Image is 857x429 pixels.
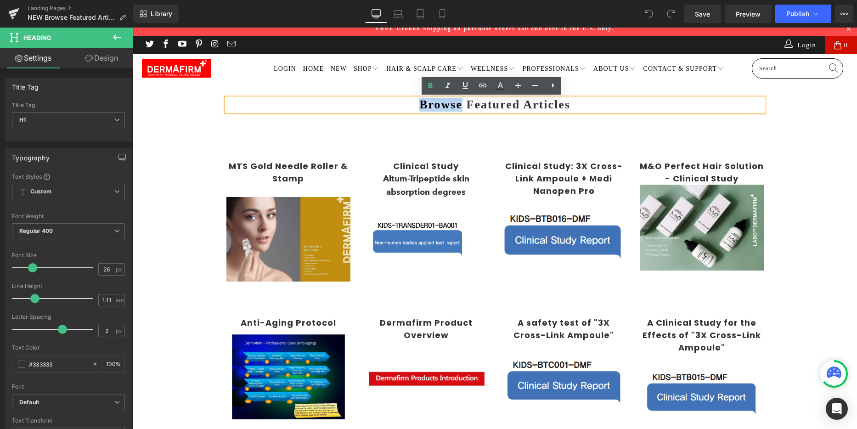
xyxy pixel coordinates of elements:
[12,418,125,424] div: Text Transform
[826,398,848,420] div: Open Intercom Messenger
[198,29,214,54] a: NEW
[507,133,631,157] a: M&O Perfect Hair Solution - Clinical Study
[12,149,50,162] div: Typography
[365,5,387,23] a: Desktop
[12,173,125,180] div: Text Styles
[77,13,87,22] a: Dermafirm USA on Instagram
[96,133,215,157] a: MTS Gold Needle Roller & Stamp
[835,5,853,23] button: More
[30,188,51,196] b: Custom
[93,13,103,22] a: Email Dermafirm USA
[61,13,70,22] a: Dermafirm USA on Pinterest
[381,289,481,313] a: A safety test of "3X Cross-Link Ampoule"
[651,8,686,27] a: Login
[9,31,78,50] img: Dermafirm USA
[28,13,38,22] a: Dermafirm USA on Facebook
[29,359,88,369] input: Color
[12,384,125,390] div: Font
[44,13,54,22] a: Dermafirm USA on YouTube
[461,29,504,54] a: ABOUT US
[510,289,628,326] a: A Clinical Study for the Effects of "3X Cross-Link Ampoule"
[12,213,125,220] div: Font Weight
[260,133,326,144] b: Clinical Study
[372,133,490,169] a: Clinical Study: 3X Cross-Link Ampoule + Medi Nanopen Pro
[786,10,809,17] span: Publish
[102,356,124,373] div: %
[662,5,680,23] button: Redo
[736,9,761,19] span: Preview
[640,5,658,23] button: Undo
[338,29,383,54] a: WELLNESS
[68,48,135,68] a: Design
[287,70,438,84] b: Browse Featured Articles
[247,289,340,313] a: Dermafirm Product Overview
[250,146,337,169] b: Altum-Tripeptide skin absorption degrees
[725,5,772,23] a: Preview
[170,29,191,54] a: HOME
[28,5,133,12] a: Landing Pages
[151,10,172,18] span: Library
[19,227,53,234] b: Regular 400
[389,29,454,54] a: PROFESSIONALS
[12,78,39,91] div: Title Tag
[11,13,21,22] a: Dermafirm USA on Twitter
[619,31,710,51] input: Search
[431,5,453,23] a: Mobile
[19,116,26,123] b: H1
[116,266,124,272] span: px
[19,399,39,406] i: Default
[12,283,125,289] div: Line Height
[28,14,116,21] span: NEW Browse Featured Articles
[662,8,686,27] span: Login
[5,363,74,397] iframe: Marketing Popup
[775,5,831,23] button: Publish
[12,314,125,320] div: Letter Spacing
[693,8,724,27] a: 0
[409,5,431,23] a: Tablet
[387,5,409,23] a: Laptop
[116,297,124,303] span: em
[695,9,710,19] span: Save
[141,29,164,54] a: LOGIN
[221,29,247,54] a: SHOP
[12,252,125,259] div: Font Size
[133,5,179,23] a: New Library
[511,29,592,54] a: CONTACT & SUPPORT
[133,28,857,429] iframe: To enrich screen reader interactions, please activate Accessibility in Grammarly extension settings
[23,34,51,41] span: Heading
[116,328,124,334] span: px
[108,289,203,301] a: Anti-Aging Protocol
[12,344,125,351] div: Text Color
[254,29,331,54] a: HAIR & SCALP CARE
[709,8,718,27] span: 0
[12,102,125,108] div: Title Tag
